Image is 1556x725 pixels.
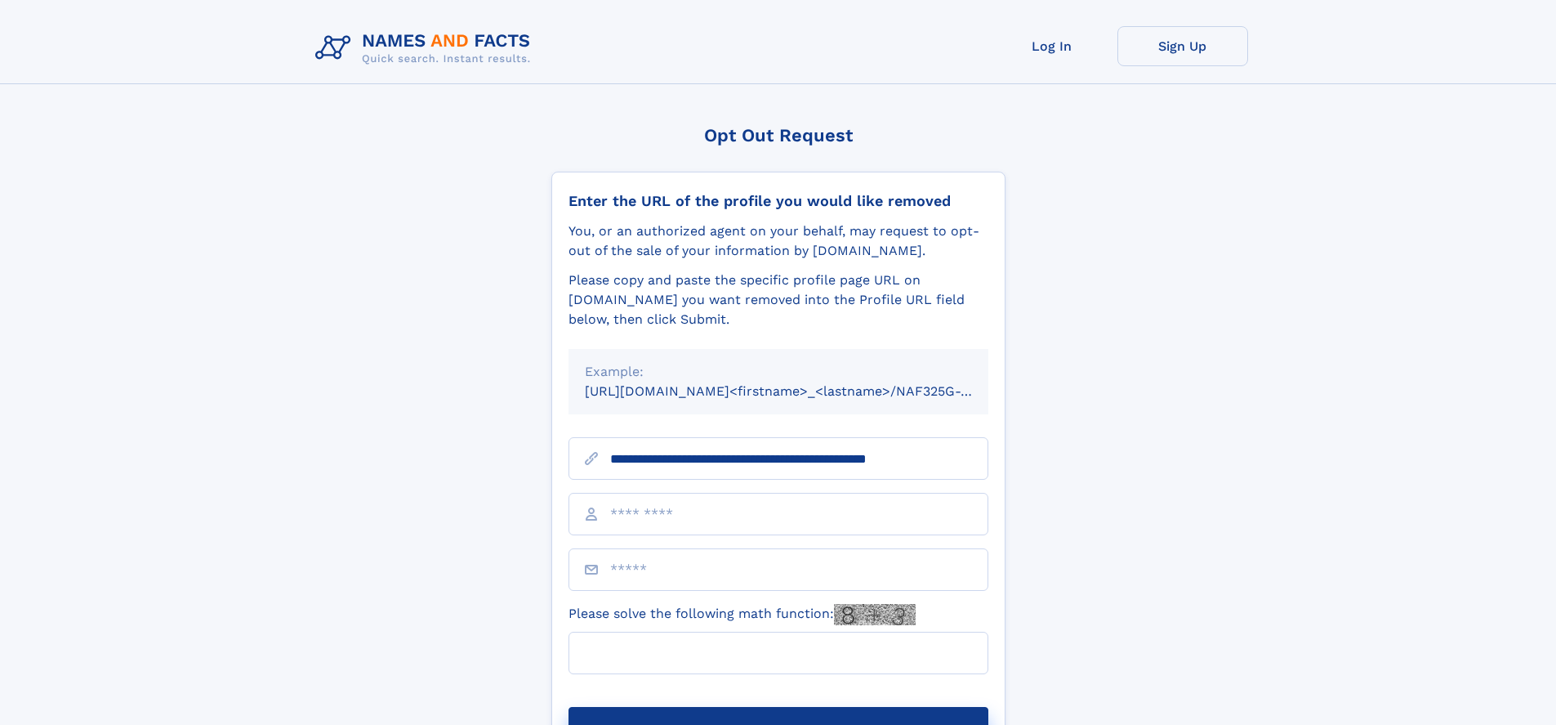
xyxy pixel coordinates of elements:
a: Log In [987,26,1117,66]
div: Please copy and paste the specific profile page URL on [DOMAIN_NAME] you want removed into the Pr... [568,271,988,329]
div: You, or an authorized agent on your behalf, may request to opt-out of the sale of your informatio... [568,222,988,261]
img: Logo Names and Facts [309,26,544,70]
small: [URL][DOMAIN_NAME]<firstname>_<lastname>/NAF325G-xxxxxxxx [585,383,1019,399]
label: Please solve the following math function: [568,604,916,625]
div: Example: [585,362,972,382]
div: Enter the URL of the profile you would like removed [568,192,988,210]
div: Opt Out Request [551,125,1005,145]
a: Sign Up [1117,26,1248,66]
